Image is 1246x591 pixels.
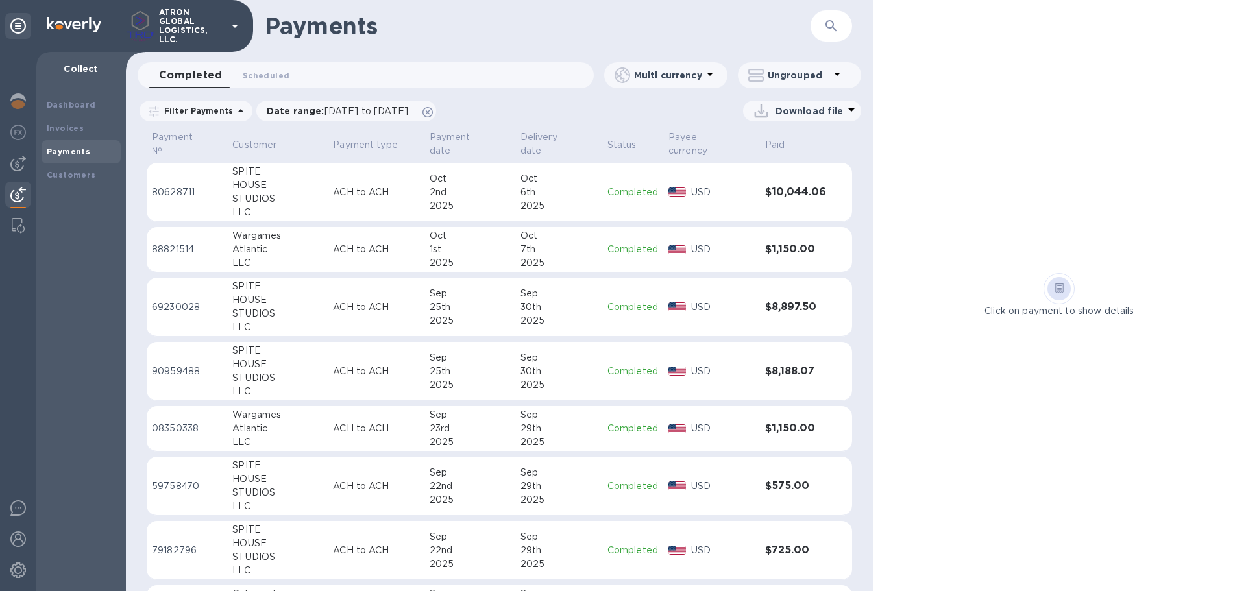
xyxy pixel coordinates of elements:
p: USD [691,243,755,256]
p: Customer [232,138,276,152]
div: Atlantic [232,422,323,435]
p: 80628711 [152,186,222,199]
div: LLC [232,435,323,449]
span: Scheduled [243,69,289,82]
div: 2025 [430,378,510,392]
p: 69230028 [152,300,222,314]
div: Oct [520,229,597,243]
p: Completed [607,422,658,435]
p: Ungrouped [768,69,829,82]
p: Payee currency [668,130,738,158]
p: Payment № [152,130,205,158]
p: USD [691,479,755,493]
div: SPITE [232,344,323,357]
div: 22nd [430,479,510,493]
p: ACH to ACH [333,422,419,435]
p: Click on payment to show details [984,304,1134,318]
p: Delivery date [520,130,580,158]
div: Sep [520,408,597,422]
div: HOUSE [232,293,323,307]
p: 90959488 [152,365,222,378]
img: USD [668,546,686,555]
div: 2025 [520,557,597,571]
img: Logo [47,17,101,32]
p: Collect [47,62,116,75]
p: Download file [776,104,844,117]
div: 2025 [520,199,597,213]
p: USD [691,186,755,199]
div: 2025 [430,314,510,328]
p: ACH to ACH [333,300,419,314]
div: 2025 [520,493,597,507]
p: ACH to ACH [333,243,419,256]
p: Completed [607,243,658,256]
p: Completed [607,544,658,557]
div: 2025 [430,256,510,270]
div: Sep [520,466,597,479]
p: USD [691,544,755,557]
img: USD [668,302,686,311]
div: Oct [520,172,597,186]
div: 1st [430,243,510,256]
b: Payments [47,147,90,156]
div: STUDIOS [232,371,323,385]
p: Date range : [267,104,415,117]
div: Sep [430,287,510,300]
div: LLC [232,385,323,398]
div: 6th [520,186,597,199]
h3: $8,897.50 [765,301,826,313]
p: Status [607,138,637,152]
div: 29th [520,479,597,493]
span: Paid [765,138,802,152]
div: Wargames [232,229,323,243]
p: Multi currency [634,69,702,82]
b: Invoices [47,123,84,133]
div: 2025 [520,378,597,392]
img: USD [668,245,686,254]
div: SPITE [232,280,323,293]
p: 88821514 [152,243,222,256]
div: Date range:[DATE] to [DATE] [256,101,436,121]
span: Delivery date [520,130,597,158]
span: Payment date [430,130,510,158]
h3: $10,044.06 [765,186,826,199]
div: Oct [430,229,510,243]
img: USD [668,424,686,433]
p: USD [691,422,755,435]
span: Status [607,138,654,152]
div: 29th [520,544,597,557]
div: STUDIOS [232,192,323,206]
p: Completed [607,186,658,199]
img: USD [668,367,686,376]
p: ACH to ACH [333,544,419,557]
div: Sep [430,351,510,365]
div: HOUSE [232,357,323,371]
p: Completed [607,479,658,493]
p: USD [691,365,755,378]
div: 30th [520,365,597,378]
p: ACH to ACH [333,479,419,493]
div: 2025 [430,557,510,571]
div: HOUSE [232,472,323,486]
span: Payment № [152,130,222,158]
div: Sep [430,530,510,544]
img: USD [668,481,686,490]
span: Customer [232,138,293,152]
p: 79182796 [152,544,222,557]
p: 08350338 [152,422,222,435]
div: SPITE [232,165,323,178]
div: LLC [232,206,323,219]
div: 30th [520,300,597,314]
div: Wargames [232,408,323,422]
div: 22nd [430,544,510,557]
div: 29th [520,422,597,435]
div: 2025 [520,256,597,270]
p: Completed [607,300,658,314]
div: 2nd [430,186,510,199]
div: 7th [520,243,597,256]
div: LLC [232,320,323,334]
div: Sep [430,466,510,479]
p: Filter Payments [159,105,233,116]
p: ACH to ACH [333,365,419,378]
span: Payee currency [668,130,755,158]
